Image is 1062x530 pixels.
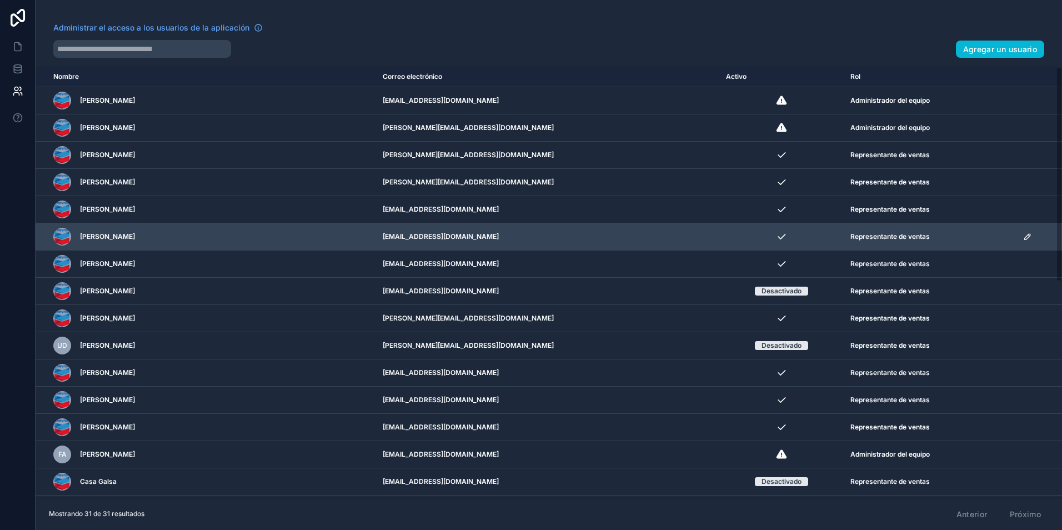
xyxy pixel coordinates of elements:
div: Desactivado [762,287,801,296]
td: [EMAIL_ADDRESS][DOMAIN_NAME] [376,251,719,278]
span: UD [57,341,67,350]
td: [EMAIL_ADDRESS][DOMAIN_NAME] [376,87,719,114]
button: Agregar un usuario [956,41,1044,58]
div: Contenido desplazable [36,67,1062,498]
th: Rol [844,67,1016,87]
span: [PERSON_NAME] [80,396,135,404]
span: Representante de ventas [850,232,930,241]
td: [PERSON_NAME][EMAIL_ADDRESS][DOMAIN_NAME] [376,332,719,359]
span: Representante de ventas [850,178,930,187]
span: [PERSON_NAME] [80,423,135,432]
th: Nombre [36,67,376,87]
span: [PERSON_NAME] [80,205,135,214]
td: [EMAIL_ADDRESS][DOMAIN_NAME] [376,223,719,251]
span: Administrador del equipo [850,123,930,132]
span: Representante de ventas [850,151,930,159]
span: [PERSON_NAME] [80,341,135,350]
td: [EMAIL_ADDRESS][DOMAIN_NAME] [376,359,719,387]
span: [PERSON_NAME] [80,287,135,296]
span: Representante de ventas [850,314,930,323]
span: [PERSON_NAME] [80,96,135,105]
td: [EMAIL_ADDRESS][DOMAIN_NAME] [376,441,719,468]
a: Administrar el acceso a los usuarios de la aplicación [53,22,263,33]
span: Representante de ventas [850,477,930,486]
span: FA [58,450,67,459]
div: Desactivado [762,477,801,486]
span: Administrador del equipo [850,450,930,459]
span: Representante de ventas [850,396,930,404]
td: [EMAIL_ADDRESS][DOMAIN_NAME] [376,278,719,305]
span: [PERSON_NAME] [80,450,135,459]
span: Representante de ventas [850,205,930,214]
span: Representante de ventas [850,341,930,350]
td: [EMAIL_ADDRESS][DOMAIN_NAME] [376,196,719,223]
span: [PERSON_NAME] [80,178,135,187]
span: [PERSON_NAME] [80,314,135,323]
span: Casa Galsa [80,477,117,486]
td: [PERSON_NAME][EMAIL_ADDRESS][DOMAIN_NAME] [376,114,719,142]
span: Administrador del equipo [850,96,930,105]
span: Administrar el acceso a los usuarios de la aplicación [53,22,249,33]
span: Representante de ventas [850,287,930,296]
th: Correo electrónico [376,67,719,87]
div: Desactivado [762,341,801,350]
span: Representante de ventas [850,368,930,377]
td: [EMAIL_ADDRESS][DOMAIN_NAME] [376,468,719,496]
td: [PERSON_NAME][EMAIL_ADDRESS][DOMAIN_NAME] [376,142,719,169]
span: [PERSON_NAME] [80,368,135,377]
td: [EMAIL_ADDRESS][DOMAIN_NAME] [376,387,719,414]
td: [EMAIL_ADDRESS][DOMAIN_NAME] [376,496,719,523]
td: [PERSON_NAME][EMAIL_ADDRESS][DOMAIN_NAME] [376,169,719,196]
span: Mostrando 31 de 31 resultados [49,509,144,518]
td: [PERSON_NAME][EMAIL_ADDRESS][DOMAIN_NAME] [376,305,719,332]
span: Representante de ventas [850,259,930,268]
span: [PERSON_NAME] [80,232,135,241]
span: [PERSON_NAME] [80,259,135,268]
th: Activo [719,67,844,87]
span: Representante de ventas [850,423,930,432]
span: [PERSON_NAME] [80,151,135,159]
span: [PERSON_NAME] [80,123,135,132]
td: [EMAIL_ADDRESS][DOMAIN_NAME] [376,414,719,441]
